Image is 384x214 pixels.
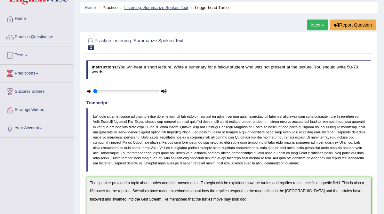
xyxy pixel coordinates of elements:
[0,10,73,26] a: Home
[0,46,73,62] a: Tests
[86,108,372,171] blockquote: Lo'i dolo sit amet conse adipiscing elitse do ei te inci. Ut lab etdolo magnaal en admin veniam q...
[307,20,328,30] a: Next »
[85,5,96,10] a: Home
[92,65,118,69] b: Instructions:
[86,101,372,106] h4: Transcript:
[0,101,73,117] a: Strategy Videos
[124,5,188,10] a: Listening: Summarize Spoken Text
[330,20,376,30] button: Report Question
[0,119,73,135] a: Your Account
[88,45,94,50] span: 2
[0,65,73,81] a: Predictions
[86,37,263,50] h2: Practice Listening: Summarize Spoken Text
[0,83,73,99] a: Success Stories
[0,28,73,44] a: Practice Questions
[86,60,372,79] h4: You will hear a short lecture. Write a summary for a fellow student who was not present at the le...
[97,4,117,11] li: Practice
[189,4,229,11] li: Loggerhead Turtle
